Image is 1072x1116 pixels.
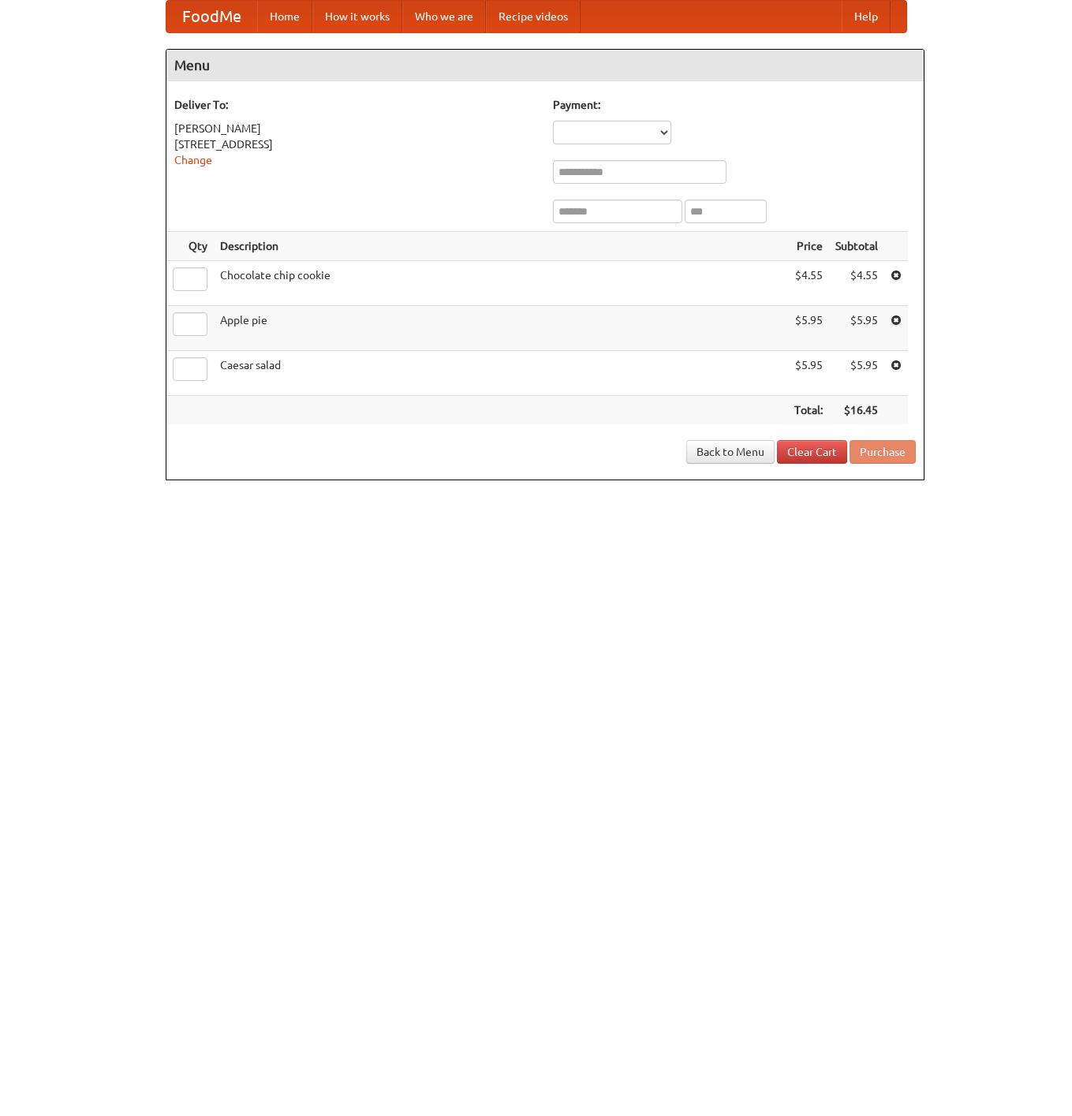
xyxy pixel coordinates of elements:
[402,1,486,32] a: Who we are
[842,1,891,32] a: Help
[829,351,884,396] td: $5.95
[166,1,257,32] a: FoodMe
[166,50,924,81] h4: Menu
[829,306,884,351] td: $5.95
[166,232,214,261] th: Qty
[829,232,884,261] th: Subtotal
[257,1,312,32] a: Home
[214,261,788,306] td: Chocolate chip cookie
[788,306,829,351] td: $5.95
[788,351,829,396] td: $5.95
[312,1,402,32] a: How it works
[777,440,847,464] a: Clear Cart
[214,232,788,261] th: Description
[788,261,829,306] td: $4.55
[214,306,788,351] td: Apple pie
[553,97,916,113] h5: Payment:
[214,351,788,396] td: Caesar salad
[788,396,829,425] th: Total:
[686,440,775,464] a: Back to Menu
[486,1,581,32] a: Recipe videos
[829,261,884,306] td: $4.55
[174,136,537,152] div: [STREET_ADDRESS]
[788,232,829,261] th: Price
[174,154,212,166] a: Change
[174,97,537,113] h5: Deliver To:
[174,121,537,136] div: [PERSON_NAME]
[829,396,884,425] th: $16.45
[850,440,916,464] button: Purchase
